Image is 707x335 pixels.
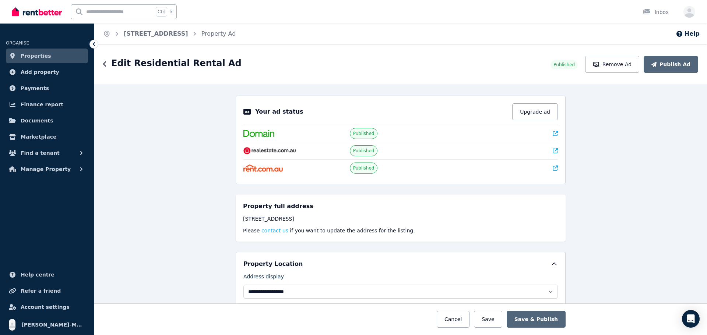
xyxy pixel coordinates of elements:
button: Save [474,311,502,328]
a: Refer a friend [6,284,88,298]
p: Your ad status [255,107,303,116]
span: k [170,9,173,15]
label: Address display [243,273,284,283]
span: Ctrl [156,7,167,17]
button: Help [676,29,700,38]
a: Property Ad [201,30,236,37]
span: Find a tenant [21,149,60,157]
img: Rent.com.au [243,164,283,172]
a: Payments [6,81,88,96]
span: Help centre [21,270,54,279]
span: Published [353,165,374,171]
button: Save & Publish [507,311,566,328]
h5: Property Location [243,260,303,268]
span: Manage Property [21,165,71,174]
span: Properties [21,51,51,60]
p: Please if you want to update the address for the listing. [243,227,558,234]
span: Account settings [21,303,70,311]
img: RentBetter [12,6,62,17]
div: Open Intercom Messenger [682,310,700,328]
a: Add property [6,65,88,79]
button: Manage Property [6,162,88,177]
span: Refer a friend [21,286,61,295]
img: RealEstate.com.au [243,147,296,154]
span: Published [553,62,575,68]
h5: Property full address [243,202,313,211]
span: [PERSON_NAME]-May [PERSON_NAME] [21,320,85,329]
button: Cancel [437,311,469,328]
span: Published [353,131,374,136]
a: Marketplace [6,129,88,144]
button: Upgrade ad [512,103,558,120]
img: Domain.com.au [243,130,274,137]
div: Inbox [643,8,669,16]
span: Finance report [21,100,63,109]
nav: Breadcrumb [94,24,245,44]
button: Remove Ad [585,56,639,73]
button: contact us [261,227,288,234]
span: Marketplace [21,132,56,141]
a: Documents [6,113,88,128]
button: Publish Ad [644,56,698,73]
a: Account settings [6,300,88,314]
div: [STREET_ADDRESS] [243,215,558,222]
span: ORGANISE [6,40,29,46]
a: Properties [6,49,88,63]
a: [STREET_ADDRESS] [124,30,188,37]
span: Documents [21,116,53,125]
button: Find a tenant [6,146,88,160]
span: Published [353,148,374,154]
span: Add property [21,68,59,76]
a: Help centre [6,267,88,282]
a: Finance report [6,97,88,112]
span: Payments [21,84,49,93]
h1: Edit Residential Rental Ad [111,57,242,69]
